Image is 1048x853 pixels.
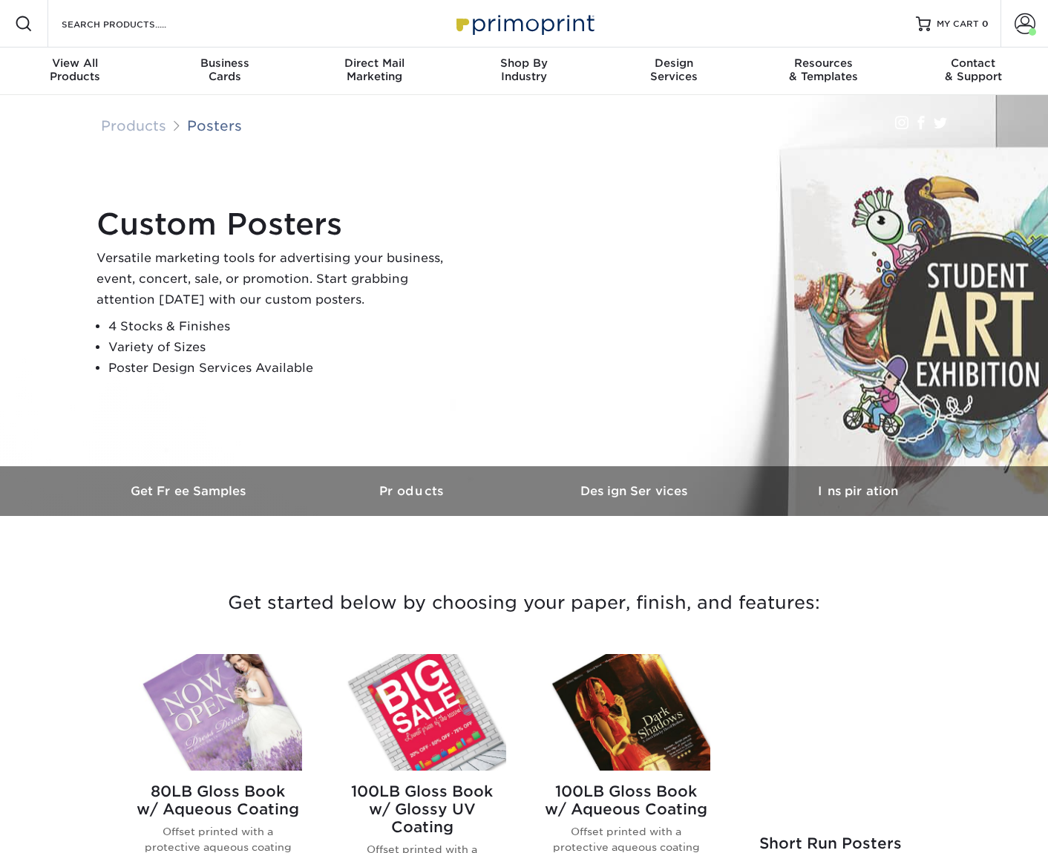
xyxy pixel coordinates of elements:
[60,15,205,33] input: SEARCH PRODUCTS.....
[96,206,468,242] h1: Custom Posters
[599,48,749,95] a: DesignServices
[150,48,300,95] a: BusinessCards
[150,56,300,70] span: Business
[542,782,710,818] h2: 100LB Gloss Book w/ Aqueous Coating
[150,56,300,83] div: Cards
[90,569,958,636] h3: Get started below by choosing your paper, finish, and features:
[524,466,747,516] a: Design Services
[299,48,449,95] a: Direct MailMarketing
[749,56,899,83] div: & Templates
[449,56,599,70] span: Shop By
[450,7,598,39] img: Primoprint
[108,316,468,337] li: 4 Stocks & Finishes
[749,56,899,70] span: Resources
[599,56,749,83] div: Services
[134,654,302,771] img: 80LB Gloss Book<br/>w/ Aqueous Coating Posters
[746,834,914,852] h2: Short Run Posters
[898,48,1048,95] a: Contact& Support
[746,654,914,823] img: Short Run Posters Posters
[79,484,301,498] h3: Get Free Samples
[449,48,599,95] a: Shop ByIndustry
[898,56,1048,83] div: & Support
[524,484,747,498] h3: Design Services
[301,484,524,498] h3: Products
[898,56,1048,70] span: Contact
[79,466,301,516] a: Get Free Samples
[449,56,599,83] div: Industry
[187,117,242,134] a: Posters
[747,466,969,516] a: Inspiration
[134,782,302,818] h2: 80LB Gloss Book w/ Aqueous Coating
[96,248,468,310] p: Versatile marketing tools for advertising your business, event, concert, sale, or promotion. Star...
[108,337,468,358] li: Variety of Sizes
[338,654,506,771] img: 100LB Gloss Book<br/>w/ Glossy UV Coating Posters
[338,782,506,836] h2: 100LB Gloss Book w/ Glossy UV Coating
[982,19,989,29] span: 0
[301,466,524,516] a: Products
[299,56,449,83] div: Marketing
[108,358,468,379] li: Poster Design Services Available
[542,654,710,771] img: 100LB Gloss Book<br/>w/ Aqueous Coating Posters
[299,56,449,70] span: Direct Mail
[937,18,979,30] span: MY CART
[101,117,166,134] a: Products
[599,56,749,70] span: Design
[749,48,899,95] a: Resources& Templates
[747,484,969,498] h3: Inspiration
